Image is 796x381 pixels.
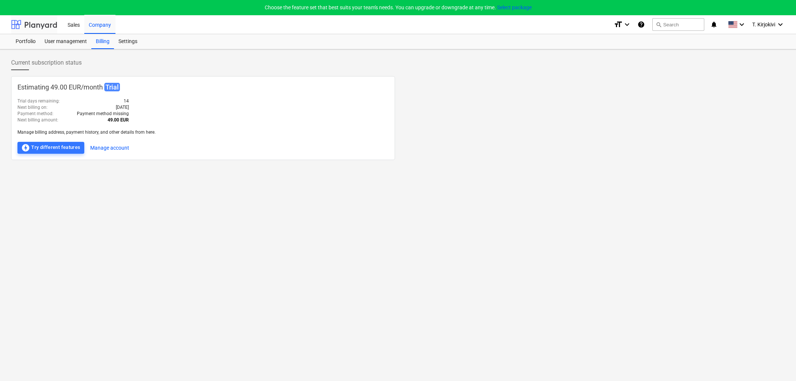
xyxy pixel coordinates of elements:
[84,15,115,34] a: Company
[497,4,532,12] button: Select package
[11,34,40,49] a: Portfolio
[90,142,129,154] button: Manage account
[116,104,129,111] p: [DATE]
[114,34,142,49] a: Settings
[21,143,30,152] span: offline_bolt
[17,129,389,136] p: Manage billing address, payment history, and other details from here.
[21,143,81,152] div: Try different features
[737,20,746,29] i: keyboard_arrow_down
[17,104,48,111] p: Next billing on :
[759,345,796,381] div: Chat-widget
[17,98,60,104] p: Trial days remaining :
[752,22,775,27] span: T. Kirjokivi
[776,20,785,29] i: keyboard_arrow_down
[40,34,91,49] a: User management
[656,22,662,27] span: search
[11,58,82,67] span: Current subscription status
[17,117,58,123] p: Next billing amount :
[104,83,120,91] span: Trial
[124,98,129,104] p: 14
[91,34,114,49] a: Billing
[17,82,389,92] p: Estimating 49.00 EUR / month
[17,111,53,117] p: Payment method :
[759,345,796,381] iframe: Chat Widget
[614,20,623,29] i: format_size
[17,142,84,154] button: Try different features
[108,117,129,123] b: 49.00 EUR
[623,20,632,29] i: keyboard_arrow_down
[637,20,645,29] i: Knowledge base
[77,111,129,117] p: Payment method missing
[63,15,84,34] a: Sales
[652,18,704,31] button: Search
[265,4,532,12] p: Choose the feature set that best suits your team's needs. You can upgrade or downgrade at any time.
[710,20,718,29] i: notifications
